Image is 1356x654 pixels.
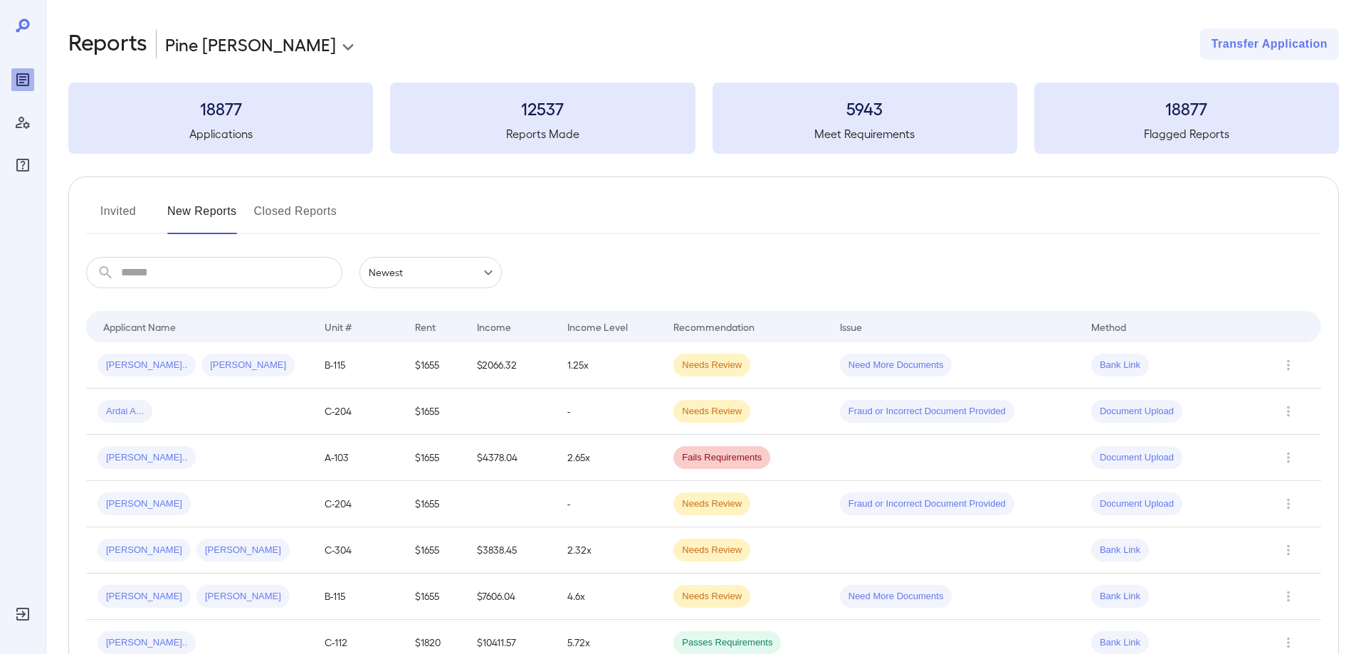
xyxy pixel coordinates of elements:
td: - [556,481,662,527]
span: Bank Link [1091,636,1149,650]
span: [PERSON_NAME] [98,590,191,603]
td: $2066.32 [466,342,556,389]
button: Row Actions [1277,492,1300,515]
button: Closed Reports [254,200,337,234]
div: Unit # [325,318,352,335]
td: 1.25x [556,342,662,389]
span: Ardai A... [98,405,152,418]
h3: 18877 [68,97,373,120]
div: Income [477,318,511,335]
span: Needs Review [673,544,750,557]
td: C-204 [313,481,404,527]
td: 4.6x [556,574,662,620]
td: $1655 [404,481,466,527]
span: [PERSON_NAME] [196,590,290,603]
td: $1655 [404,574,466,620]
div: FAQ [11,154,34,176]
span: Need More Documents [840,590,952,603]
span: Needs Review [673,590,750,603]
div: Issue [840,318,863,335]
td: 2.32x [556,527,662,574]
span: Needs Review [673,359,750,372]
button: Transfer Application [1200,28,1339,60]
span: Fails Requirements [673,451,770,465]
td: A-103 [313,435,404,481]
button: Row Actions [1277,539,1300,561]
h5: Flagged Reports [1034,125,1339,142]
button: Row Actions [1277,585,1300,608]
h5: Meet Requirements [713,125,1017,142]
div: Recommendation [673,318,755,335]
div: Income Level [567,318,628,335]
td: $1655 [404,435,466,481]
span: [PERSON_NAME] [98,497,191,511]
button: Invited [86,200,150,234]
div: Manage Users [11,111,34,134]
h3: 5943 [713,97,1017,120]
span: Passes Requirements [673,636,781,650]
p: Pine [PERSON_NAME] [165,33,336,56]
button: Row Actions [1277,446,1300,469]
button: Row Actions [1277,631,1300,654]
button: Row Actions [1277,400,1300,423]
h3: 18877 [1034,97,1339,120]
td: $1655 [404,527,466,574]
span: [PERSON_NAME].. [98,359,196,372]
td: - [556,389,662,435]
span: [PERSON_NAME] [196,544,290,557]
td: C-204 [313,389,404,435]
button: Row Actions [1277,354,1300,376]
div: Rent [415,318,438,335]
td: $3838.45 [466,527,556,574]
div: Newest [359,257,502,288]
span: Document Upload [1091,451,1182,465]
span: [PERSON_NAME] [201,359,295,372]
td: $1655 [404,389,466,435]
span: Bank Link [1091,590,1149,603]
span: Document Upload [1091,497,1182,511]
h2: Reports [68,28,147,60]
div: Log Out [11,603,34,626]
h5: Reports Made [390,125,695,142]
td: 2.65x [556,435,662,481]
h5: Applications [68,125,373,142]
div: Method [1091,318,1126,335]
td: $7606.04 [466,574,556,620]
td: $4378.04 [466,435,556,481]
td: C-304 [313,527,404,574]
button: New Reports [167,200,237,234]
span: [PERSON_NAME].. [98,451,196,465]
td: $1655 [404,342,466,389]
span: [PERSON_NAME].. [98,636,196,650]
div: Applicant Name [103,318,176,335]
span: Need More Documents [840,359,952,372]
span: Fraud or Incorrect Document Provided [840,497,1014,511]
div: Reports [11,68,34,91]
span: Needs Review [673,497,750,511]
span: Bank Link [1091,359,1149,372]
span: Bank Link [1091,544,1149,557]
td: B-115 [313,574,404,620]
summary: 18877Applications12537Reports Made5943Meet Requirements18877Flagged Reports [68,83,1339,154]
span: Fraud or Incorrect Document Provided [840,405,1014,418]
td: B-115 [313,342,404,389]
span: Needs Review [673,405,750,418]
span: Document Upload [1091,405,1182,418]
span: [PERSON_NAME] [98,544,191,557]
h3: 12537 [390,97,695,120]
